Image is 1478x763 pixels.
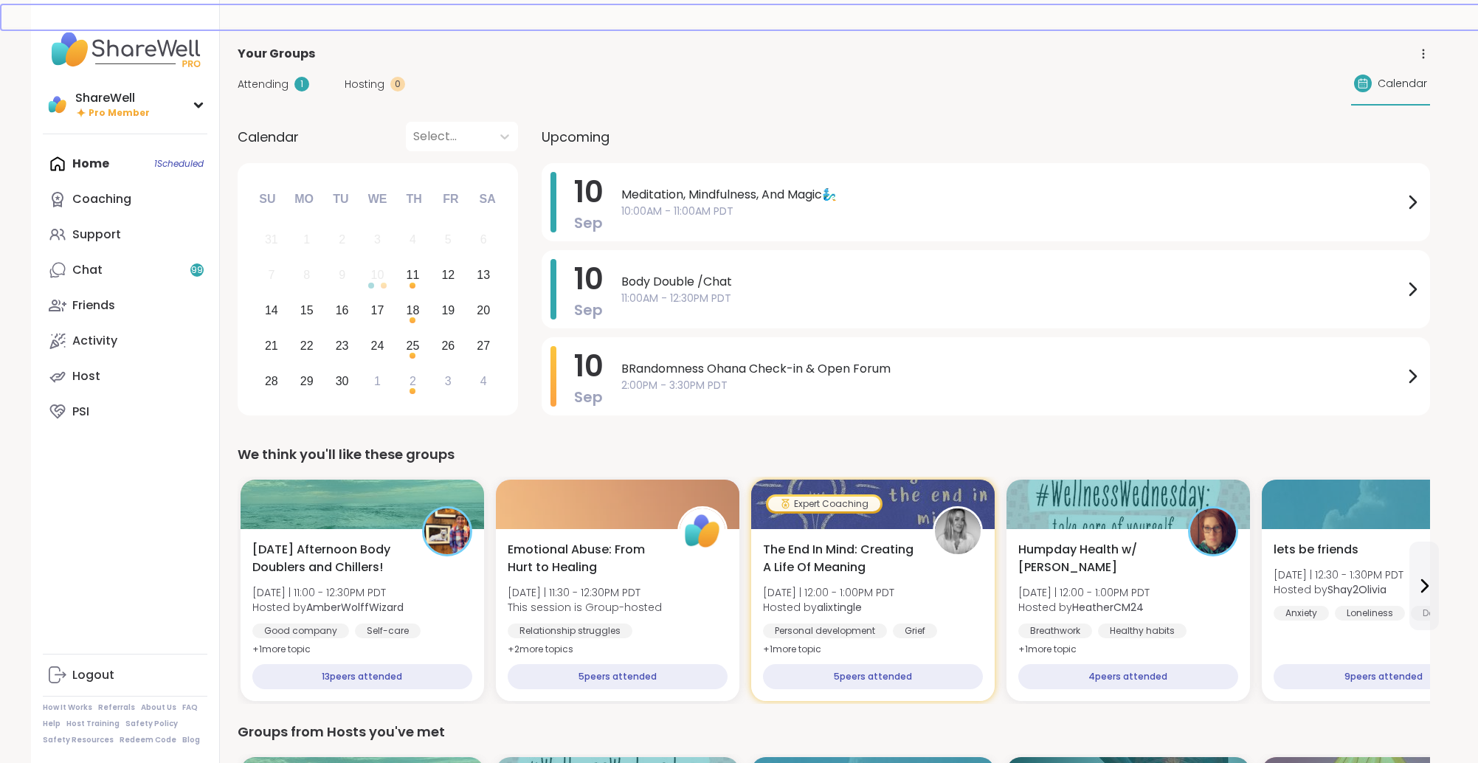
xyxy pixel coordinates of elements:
[326,295,358,327] div: Choose Tuesday, September 16th, 2025
[508,624,632,638] div: Relationship struggles
[1018,664,1238,689] div: 4 peers attended
[574,345,604,387] span: 10
[1018,624,1092,638] div: Breathwork
[468,260,500,291] div: Choose Saturday, September 13th, 2025
[326,260,358,291] div: Not available Tuesday, September 9th, 2025
[303,265,310,285] div: 8
[72,368,100,384] div: Host
[98,702,135,713] a: Referrals
[893,624,937,638] div: Grief
[508,600,662,615] span: This session is Group-hosted
[680,508,725,554] img: ShareWell
[252,624,349,638] div: Good company
[1072,600,1144,615] b: HeatherCM24
[256,224,288,256] div: Not available Sunday, August 31st, 2025
[325,183,357,215] div: Tu
[72,333,117,349] div: Activity
[407,300,420,320] div: 18
[251,183,283,215] div: Su
[265,336,278,356] div: 21
[574,387,603,407] span: Sep
[468,224,500,256] div: Not available Saturday, September 6th, 2025
[182,735,200,745] a: Blog
[326,330,358,362] div: Choose Tuesday, September 23rd, 2025
[763,600,894,615] span: Hosted by
[300,336,314,356] div: 22
[361,183,393,215] div: We
[294,77,309,92] div: 1
[390,77,405,92] div: 0
[256,260,288,291] div: Not available Sunday, September 7th, 2025
[1018,600,1150,615] span: Hosted by
[1018,541,1172,576] span: Humpday Health w/ [PERSON_NAME]
[252,585,404,600] span: [DATE] | 11:00 - 12:30PM PDT
[1335,606,1405,621] div: Loneliness
[621,273,1403,291] span: Body Double /Chat
[407,265,420,285] div: 11
[432,330,464,362] div: Choose Friday, September 26th, 2025
[371,265,384,285] div: 10
[43,735,114,745] a: Safety Resources
[817,600,862,615] b: alixtingle
[441,265,455,285] div: 12
[1190,508,1236,554] img: HeatherCM24
[432,260,464,291] div: Choose Friday, September 12th, 2025
[43,702,92,713] a: How It Works
[362,365,393,397] div: Choose Wednesday, October 1st, 2025
[256,295,288,327] div: Choose Sunday, September 14th, 2025
[362,295,393,327] div: Choose Wednesday, September 17th, 2025
[441,300,455,320] div: 19
[508,664,728,689] div: 5 peers attended
[1327,582,1387,597] b: Shay2Olivia
[238,77,289,92] span: Attending
[574,213,603,233] span: Sep
[1274,541,1358,559] span: lets be friends
[480,371,487,391] div: 4
[336,336,349,356] div: 23
[72,227,121,243] div: Support
[621,378,1403,393] span: 2:00PM - 3:30PM PDT
[1018,585,1150,600] span: [DATE] | 12:00 - 1:00PM PDT
[288,183,320,215] div: Mo
[432,295,464,327] div: Choose Friday, September 19th, 2025
[477,265,490,285] div: 13
[410,229,416,249] div: 4
[75,90,150,106] div: ShareWell
[89,107,150,120] span: Pro Member
[191,264,203,277] span: 99
[371,336,384,356] div: 24
[362,224,393,256] div: Not available Wednesday, September 3rd, 2025
[238,444,1430,465] div: We think you'll like these groups
[398,183,430,215] div: Th
[410,371,416,391] div: 2
[339,229,345,249] div: 2
[397,260,429,291] div: Choose Thursday, September 11th, 2025
[300,371,314,391] div: 29
[1274,582,1403,597] span: Hosted by
[43,288,207,323] a: Friends
[43,657,207,693] a: Logout
[1378,76,1427,92] span: Calendar
[397,295,429,327] div: Choose Thursday, September 18th, 2025
[43,217,207,252] a: Support
[265,229,278,249] div: 31
[468,295,500,327] div: Choose Saturday, September 20th, 2025
[238,722,1430,742] div: Groups from Hosts you've met
[397,330,429,362] div: Choose Thursday, September 25th, 2025
[763,664,983,689] div: 5 peers attended
[72,404,89,420] div: PSI
[238,127,299,147] span: Calendar
[374,229,381,249] div: 3
[291,330,322,362] div: Choose Monday, September 22nd, 2025
[256,365,288,397] div: Choose Sunday, September 28th, 2025
[621,291,1403,306] span: 11:00AM - 12:30PM PDT
[468,330,500,362] div: Choose Saturday, September 27th, 2025
[763,541,916,576] span: The End In Mind: Creating A Life Of Meaning
[362,260,393,291] div: Not available Wednesday, September 10th, 2025
[252,541,406,576] span: [DATE] Afternoon Body Doublers and Chillers!
[291,224,322,256] div: Not available Monday, September 1st, 2025
[768,497,880,511] div: Expert Coaching
[125,719,178,729] a: Safety Policy
[621,204,1403,219] span: 10:00AM - 11:00AM PDT
[291,295,322,327] div: Choose Monday, September 15th, 2025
